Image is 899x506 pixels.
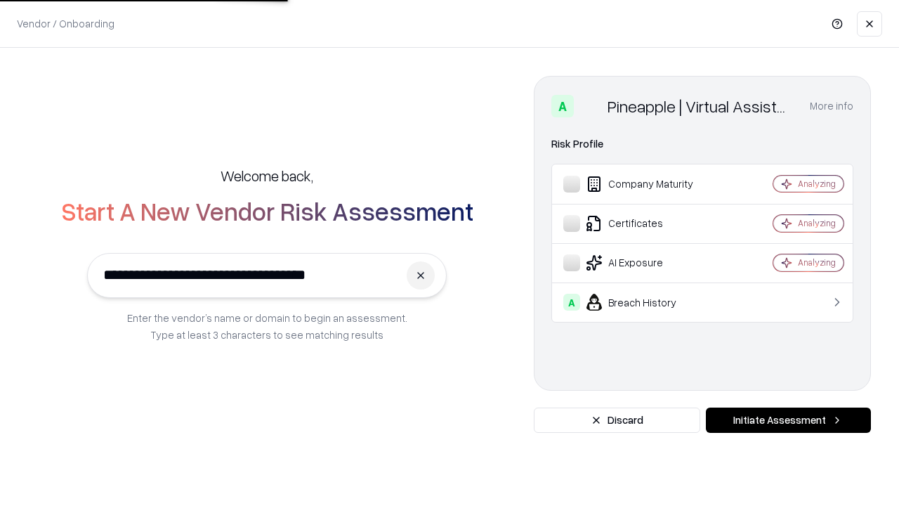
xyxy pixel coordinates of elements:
[563,215,731,232] div: Certificates
[798,178,836,190] div: Analyzing
[563,176,731,193] div: Company Maturity
[551,136,853,153] div: Risk Profile
[61,197,473,225] h2: Start A New Vendor Risk Assessment
[579,95,602,117] img: Pineapple | Virtual Assistant Agency
[563,254,731,271] div: AI Exposure
[810,93,853,119] button: More info
[551,95,574,117] div: A
[221,166,313,186] h5: Welcome back,
[798,257,836,268] div: Analyzing
[17,16,114,31] p: Vendor / Onboarding
[706,408,871,433] button: Initiate Assessment
[563,294,731,311] div: Breach History
[608,95,793,117] div: Pineapple | Virtual Assistant Agency
[534,408,700,433] button: Discard
[127,309,407,343] p: Enter the vendor’s name or domain to begin an assessment. Type at least 3 characters to see match...
[563,294,580,311] div: A
[798,217,836,229] div: Analyzing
